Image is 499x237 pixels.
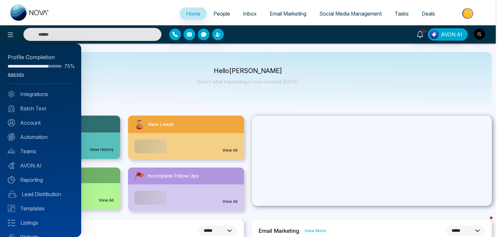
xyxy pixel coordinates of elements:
[8,105,15,112] img: batch_text_white.png
[8,148,15,155] img: team.svg
[8,176,73,184] a: Reporting
[8,162,15,169] img: Avon-AI.svg
[8,205,73,212] a: Templates
[64,64,73,69] span: 75%
[8,219,15,226] img: Listings.svg
[8,133,15,141] img: Automation.svg
[8,219,73,227] a: Listings
[8,147,73,155] a: Teams
[8,205,15,212] img: Templates.svg
[8,105,73,112] a: Batch Text
[8,90,73,98] a: Integrations
[8,162,73,169] a: AVON AI
[8,133,73,141] a: Automation
[8,119,15,126] img: Account.svg
[8,190,73,198] a: Lead Distribution
[8,53,73,62] div: Profile Completion
[477,215,493,231] iframe: Intercom live chat
[8,72,24,77] a: Add Info
[8,91,15,98] img: Integrated.svg
[8,191,17,198] img: Lead-dist.svg
[8,176,15,183] img: Reporting.svg
[8,119,73,127] a: Account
